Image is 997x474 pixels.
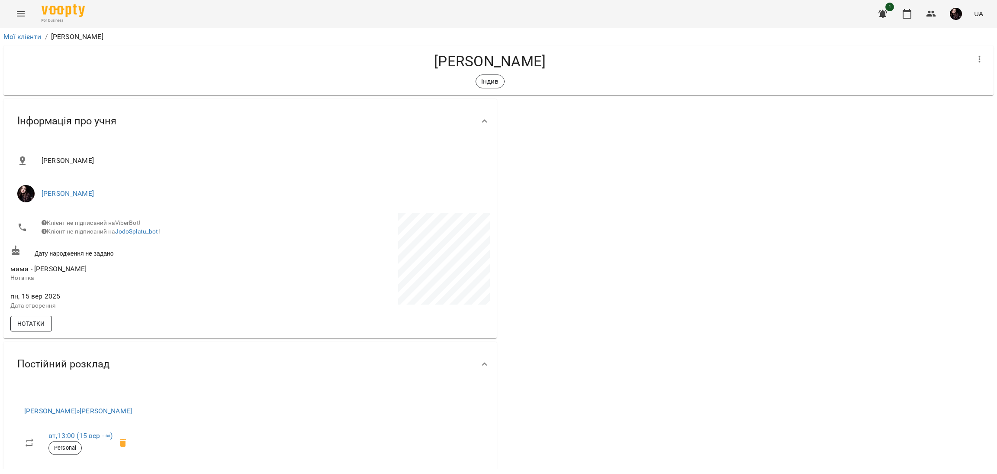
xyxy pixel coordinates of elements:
[885,3,894,11] span: 1
[51,32,103,42] p: [PERSON_NAME]
[3,99,497,143] div: Інформація про учня
[10,3,31,24] button: Menu
[17,357,109,371] span: Постійний розклад
[42,156,483,166] span: [PERSON_NAME]
[17,318,45,329] span: Нотатки
[10,274,248,282] p: Нотатка
[17,114,116,128] span: Інформація про учня
[17,185,35,202] img: Анастасія Абрамова
[113,432,133,453] span: Видалити приватний урок Абрамова Анастасія вт 13:00 клієнта Нікіта Антоненко
[10,52,969,70] h4: [PERSON_NAME]
[42,189,94,198] a: [PERSON_NAME]
[3,32,994,42] nav: breadcrumb
[24,407,132,415] a: [PERSON_NAME]»[PERSON_NAME]
[974,9,983,18] span: UA
[971,6,987,22] button: UA
[48,432,113,440] a: вт,13:00 (15 вер - ∞)
[3,342,497,386] div: Постійний розклад
[10,316,52,331] button: Нотатки
[42,4,85,17] img: Voopty Logo
[115,228,158,235] a: JodoSplatu_bot
[42,228,160,235] span: Клієнт не підписаний на !
[10,302,248,310] p: Дата створення
[950,8,962,20] img: c92daf42e94a56623d94c35acff0251f.jpg
[476,75,505,88] div: індив
[10,265,87,273] span: мама - [PERSON_NAME]
[3,32,42,41] a: Мої клієнти
[481,76,499,87] p: індив
[9,243,250,260] div: Дату народження не задано
[10,291,248,302] span: пн, 15 вер 2025
[42,18,85,23] span: For Business
[42,219,141,226] span: Клієнт не підписаний на ViberBot!
[49,444,81,452] span: Personal
[45,32,48,42] li: /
